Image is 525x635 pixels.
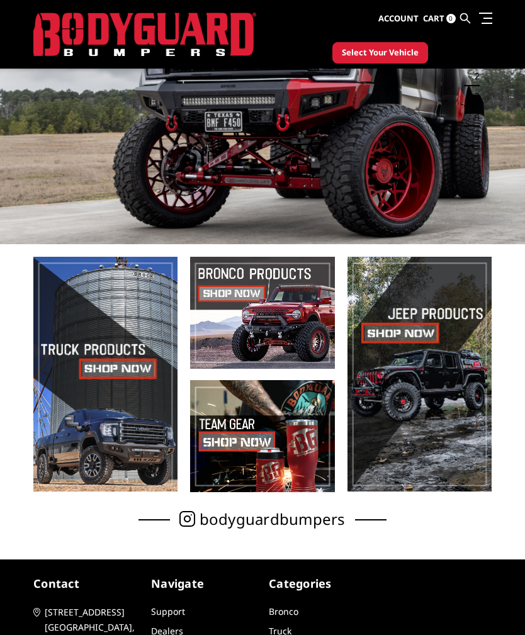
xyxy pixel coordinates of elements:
span: bodyguardbumpers [200,512,346,525]
h5: Navigate [151,575,256,592]
button: Select Your Vehicle [332,42,428,64]
button: 2 of 5 [467,67,480,87]
a: Bronco [269,605,298,617]
h5: Categories [269,575,374,592]
a: Cart 0 [423,2,456,36]
span: Select Your Vehicle [342,47,419,59]
iframe: Chat Widget [462,575,525,635]
button: 3 of 5 [467,87,480,107]
a: Support [151,605,185,617]
span: Account [378,13,419,24]
a: Account [378,2,419,36]
img: BODYGUARD BUMPERS [33,13,257,57]
button: 4 of 5 [467,106,480,126]
span: 0 [446,14,456,23]
button: 5 of 5 [467,126,480,147]
h5: contact [33,575,138,592]
span: Cart [423,13,444,24]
